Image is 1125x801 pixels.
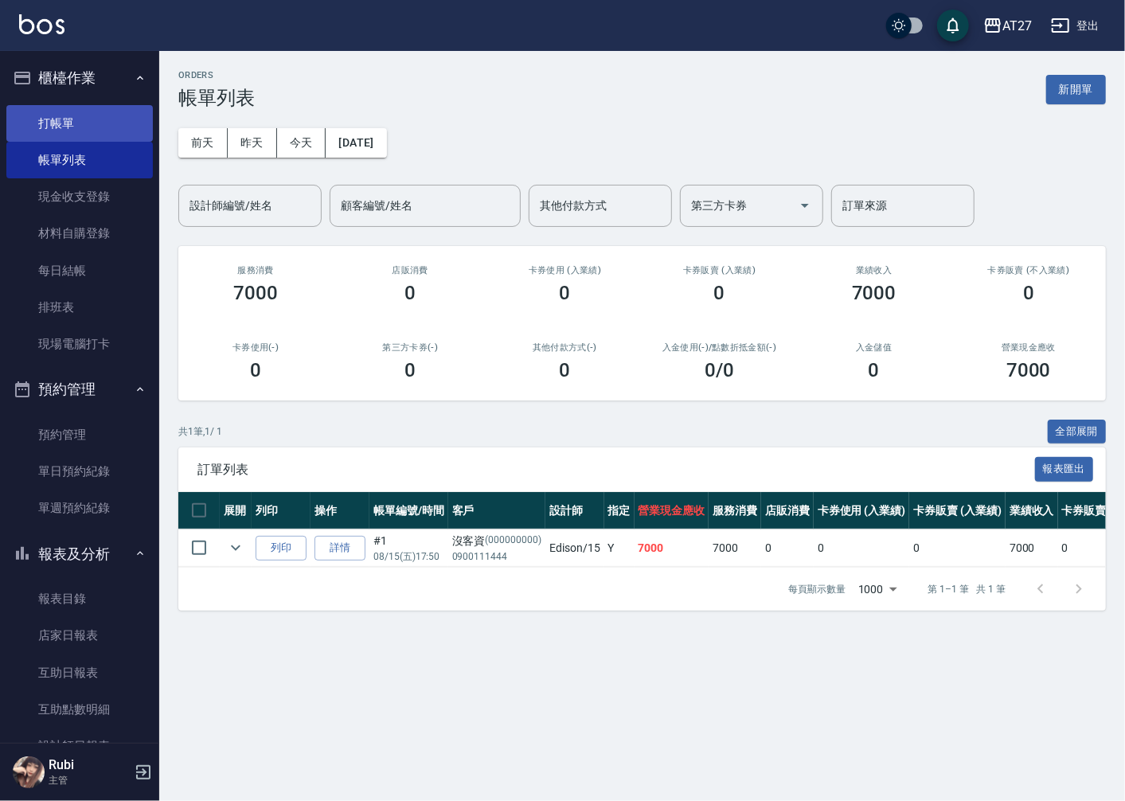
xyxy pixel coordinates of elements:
[452,533,541,549] div: 沒客資
[6,416,153,453] a: 預約管理
[1046,81,1106,96] a: 新開單
[816,342,932,353] h2: 入金儲值
[6,728,153,764] a: 設計師日報表
[352,342,468,353] h2: 第三方卡券(-)
[197,462,1035,478] span: 訂單列表
[709,529,761,567] td: 7000
[6,215,153,252] a: 材料自購登錄
[326,128,386,158] button: [DATE]
[6,533,153,575] button: 報表及分析
[1006,492,1058,529] th: 業績收入
[559,282,570,304] h3: 0
[6,490,153,526] a: 單週預約紀錄
[6,453,153,490] a: 單日預約紀錄
[816,265,932,275] h2: 業績收入
[792,193,818,218] button: Open
[49,757,130,773] h5: Rubi
[705,359,734,381] h3: 0 /0
[233,282,278,304] h3: 7000
[373,549,444,564] p: 08/15 (五) 17:50
[486,533,542,549] p: (000000000)
[1048,420,1107,444] button: 全部展開
[545,529,604,567] td: Edison /15
[869,359,880,381] h3: 0
[559,359,570,381] h3: 0
[178,70,255,80] h2: ORDERS
[256,536,307,561] button: 列印
[971,265,1087,275] h2: 卡券販賣 (不入業績)
[928,582,1006,596] p: 第 1–1 筆 共 1 筆
[852,282,896,304] h3: 7000
[250,359,261,381] h3: 0
[761,529,814,567] td: 0
[1006,529,1058,567] td: 7000
[814,492,910,529] th: 卡券使用 (入業績)
[814,529,910,567] td: 0
[277,128,326,158] button: 今天
[19,14,64,34] img: Logo
[6,178,153,215] a: 現金收支登錄
[228,128,277,158] button: 昨天
[6,617,153,654] a: 店家日報表
[6,105,153,142] a: 打帳單
[937,10,969,41] button: save
[6,252,153,289] a: 每日結帳
[6,580,153,617] a: 報表目錄
[220,492,252,529] th: 展開
[506,265,623,275] h2: 卡券使用 (入業績)
[604,529,635,567] td: Y
[197,265,314,275] h3: 服務消費
[1035,461,1094,476] a: 報表匯出
[49,773,130,787] p: 主管
[852,568,903,611] div: 1000
[506,342,623,353] h2: 其他付款方式(-)
[6,654,153,691] a: 互助日報表
[369,492,448,529] th: 帳單編號/時間
[971,342,1087,353] h2: 營業現金應收
[178,424,222,439] p: 共 1 筆, 1 / 1
[452,549,541,564] p: 0900111444
[604,492,635,529] th: 指定
[1002,16,1032,36] div: AT27
[352,265,468,275] h2: 店販消費
[224,536,248,560] button: expand row
[761,492,814,529] th: 店販消費
[661,342,777,353] h2: 入金使用(-) /點數折抵金額(-)
[13,756,45,788] img: Person
[977,10,1038,42] button: AT27
[6,691,153,728] a: 互助點數明細
[252,492,311,529] th: 列印
[709,492,761,529] th: 服務消費
[1006,359,1051,381] h3: 7000
[6,142,153,178] a: 帳單列表
[6,57,153,99] button: 櫃檯作業
[448,492,545,529] th: 客戶
[909,492,1006,529] th: 卡券販賣 (入業績)
[635,492,709,529] th: 營業現金應收
[314,536,365,561] a: 詳情
[6,289,153,326] a: 排班表
[404,359,416,381] h3: 0
[197,342,314,353] h2: 卡券使用(-)
[788,582,846,596] p: 每頁顯示數量
[661,265,777,275] h2: 卡券販賣 (入業績)
[1046,75,1106,104] button: 新開單
[1035,457,1094,482] button: 報表匯出
[311,492,369,529] th: 操作
[909,529,1006,567] td: 0
[714,282,725,304] h3: 0
[178,128,228,158] button: 前天
[1023,282,1034,304] h3: 0
[545,492,604,529] th: 設計師
[404,282,416,304] h3: 0
[1045,11,1106,41] button: 登出
[369,529,448,567] td: #1
[6,326,153,362] a: 現場電腦打卡
[178,87,255,109] h3: 帳單列表
[6,369,153,410] button: 預約管理
[635,529,709,567] td: 7000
